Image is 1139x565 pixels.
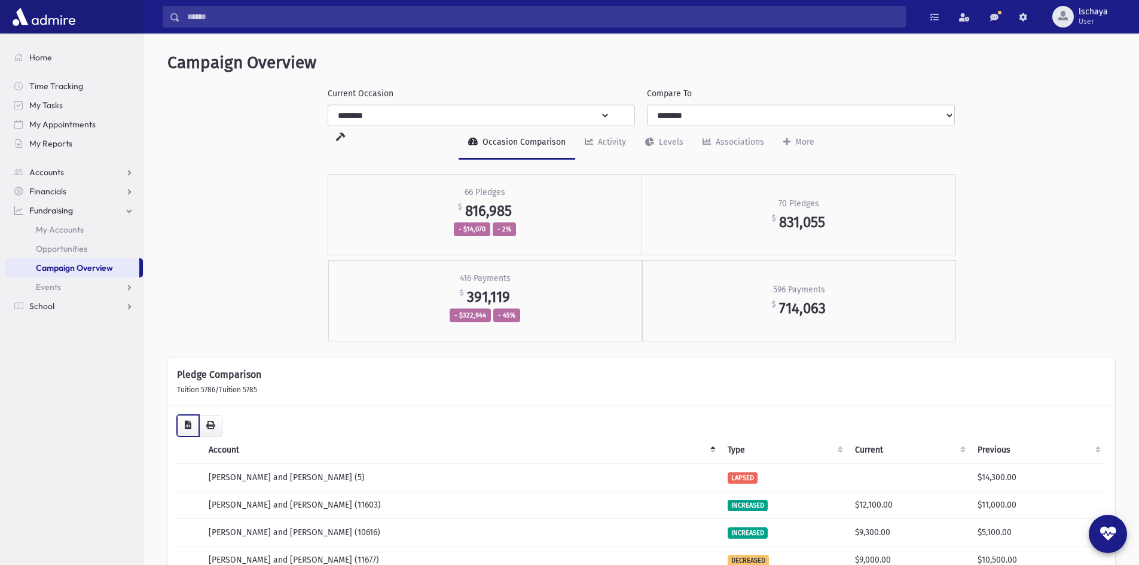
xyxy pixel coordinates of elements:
button: Print [199,415,222,436]
span: Events [36,282,61,292]
span: 816,985 [465,202,512,219]
a: Occasion Comparison [459,126,575,160]
span: Home [29,52,52,63]
span: lschaya [1079,7,1108,17]
span: 831,055 [779,214,825,231]
a: Financials [5,182,143,201]
a: Events [5,277,143,297]
h2: 416 Payments [460,274,511,284]
td: $5,100.00 [970,519,1106,546]
span: Fundraising [29,205,73,216]
td: $9,300.00 [848,519,970,546]
span: Campaign Overview [167,53,316,72]
span: School [29,301,54,311]
a: 416 Payments $ 391,119 - $322,944 - 45% 596 Payments $ 714,063 [328,260,956,341]
th: Current : activate to sort column ascending [848,436,970,464]
a: Levels [636,126,693,160]
span: 391,119 [467,288,510,305]
a: My Reports [5,134,143,153]
h2: 70 Pledges [778,199,819,209]
button: CSV [177,415,199,436]
a: Campaign Overview [5,258,139,277]
span: My Reports [29,138,72,149]
div: Pledge Comparison [177,368,1106,382]
a: Activity [575,126,636,160]
span: LAPSED [728,472,758,484]
a: More [774,126,824,160]
img: AdmirePro [10,5,78,29]
div: Associations [713,137,764,147]
span: Tuition 5786 [177,386,215,394]
div: / [177,384,1106,395]
a: Home [5,48,143,67]
td: [PERSON_NAME] and [PERSON_NAME] (11603) [201,491,720,518]
span: User [1079,17,1108,26]
span: Time Tracking [29,81,83,91]
div: Levels [656,137,683,147]
span: INCREASED [728,500,768,511]
td: [PERSON_NAME] and [PERSON_NAME] (5) [201,463,720,491]
div: More [793,137,814,147]
a: My Tasks [5,96,143,115]
span: My Tasks [29,100,63,111]
th: Previous : activate to sort column ascending [970,436,1106,464]
span: Accounts [29,167,64,178]
a: School [5,297,143,316]
sup: $ [460,289,463,297]
span: Tuition 5785 [219,386,257,394]
td: [PERSON_NAME] and [PERSON_NAME] (10616) [201,519,720,546]
label: Compare To [647,87,692,100]
span: Financials [29,186,66,197]
span: Opportunities [36,243,87,254]
th: Type: activate to sort column ascending [720,436,848,464]
a: 66 Pledges $ 816,985 - $14,070 - 2% 70 Pledges $ 831,055 [328,174,956,255]
sup: $ [458,203,462,211]
span: - $322,944 [450,309,491,322]
span: INCREASED [728,527,768,539]
sup: $ [772,300,775,309]
a: Associations [693,126,774,160]
span: - 2% [493,222,516,236]
label: Current Occasion [328,87,393,100]
div: Activity [596,137,626,147]
a: Time Tracking [5,77,143,96]
span: 714,063 [779,300,826,317]
a: Accounts [5,163,143,182]
h2: 66 Pledges [465,188,505,198]
a: My Accounts [5,220,143,239]
span: My Appointments [29,119,96,130]
td: $12,100.00 [848,491,970,518]
h2: 596 Payments [773,285,825,295]
a: My Appointments [5,115,143,134]
span: Campaign Overview [36,262,113,273]
input: Search [180,6,905,28]
span: My Accounts [36,224,84,235]
div: Occasion Comparison [480,137,566,147]
td: $14,300.00 [970,463,1106,491]
sup: $ [772,214,775,222]
td: $11,000.00 [970,491,1106,518]
th: Account: activate to sort column descending [201,436,720,464]
span: - $14,070 [454,222,490,236]
a: Opportunities [5,239,143,258]
a: Fundraising [5,201,143,220]
span: - 45% [493,309,520,322]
